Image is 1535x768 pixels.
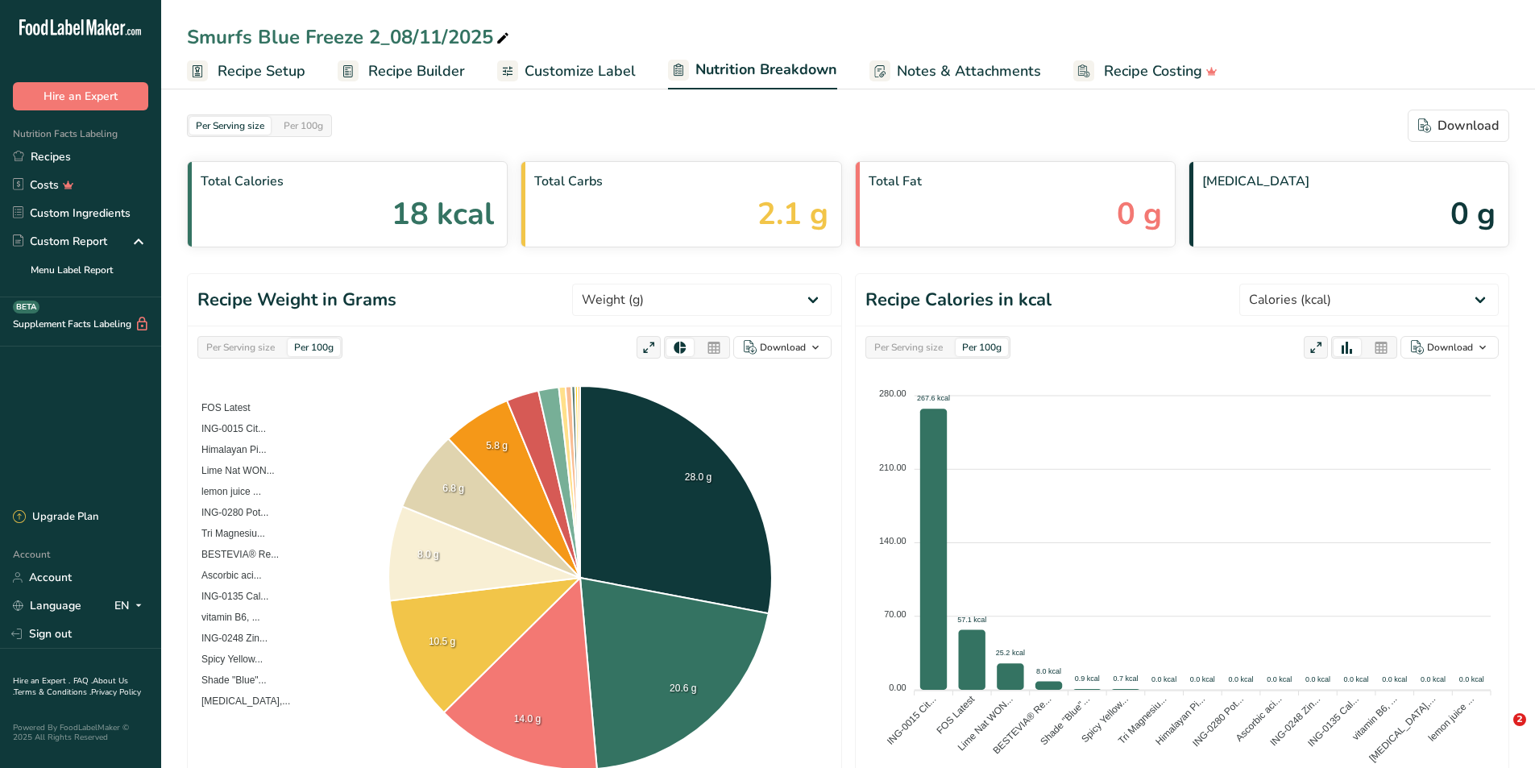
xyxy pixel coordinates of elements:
[277,117,330,135] div: Per 100g
[13,592,81,620] a: Language
[73,675,93,687] a: FAQ .
[879,463,906,472] tspan: 210.00
[392,191,494,237] span: 18 kcal
[757,191,828,237] span: 2.1 g
[668,52,837,90] a: Nutrition Breakdown
[1038,693,1092,747] tspan: Shade "Blue"...
[1513,713,1526,726] span: 2
[189,507,268,518] span: ING-0280 Pot...
[991,693,1054,756] tspan: BESTEVIA® Re...
[189,591,268,602] span: ING-0135 Cal...
[1202,172,1496,191] span: [MEDICAL_DATA]
[218,60,305,82] span: Recipe Setup
[885,693,938,746] tspan: ING-0015 Cit...
[189,654,263,665] span: Spicy Yellow...
[1117,191,1162,237] span: 0 g
[733,336,832,359] button: Download
[760,340,806,355] div: Download
[13,301,39,313] div: BETA
[695,59,837,81] span: Nutrition Breakdown
[1418,116,1499,135] div: Download
[13,82,148,110] button: Hire an Expert
[13,233,107,250] div: Custom Report
[897,60,1041,82] span: Notes & Attachments
[1426,693,1476,743] tspan: lemon juice ...
[189,612,260,623] span: vitamin B6, ...
[189,695,290,707] span: [MEDICAL_DATA],...
[1116,693,1169,746] tspan: Tri Magnesiu...
[934,693,977,736] tspan: FOS Latest
[865,287,1052,313] h1: Recipe Calories in kcal
[869,53,1041,89] a: Notes & Attachments
[497,53,636,89] a: Customize Label
[1427,340,1473,355] div: Download
[879,388,906,398] tspan: 280.00
[884,609,906,619] tspan: 70.00
[1079,693,1131,745] tspan: Spicy Yellow...
[868,338,949,356] div: Per Serving size
[1267,693,1322,748] tspan: ING-0248 Zin...
[13,675,128,698] a: About Us .
[534,172,828,191] span: Total Carbs
[1408,110,1509,142] button: Download
[91,687,141,698] a: Privacy Policy
[1104,60,1202,82] span: Recipe Costing
[197,287,396,313] h1: Recipe Weight in Grams
[956,693,1015,753] tspan: Lime Nat WON...
[187,23,512,52] div: Smurfs Blue Freeze 2_08/11/2025
[288,338,340,356] div: Per 100g
[889,683,906,692] tspan: 0.00
[200,338,281,356] div: Per Serving size
[189,444,267,455] span: Himalayan Pi...
[1350,693,1399,742] tspan: vitamin B6, ...
[13,723,148,742] div: Powered By FoodLabelMaker © 2025 All Rights Reserved
[189,423,266,434] span: ING-0015 Cit...
[114,596,148,616] div: EN
[879,536,906,546] tspan: 140.00
[1234,693,1284,744] tspan: Ascorbic aci...
[189,465,275,476] span: Lime Nat WON...
[1450,191,1496,237] span: 0 g
[189,402,251,413] span: FOS Latest
[14,687,91,698] a: Terms & Conditions .
[368,60,465,82] span: Recipe Builder
[1400,336,1499,359] button: Download
[1153,693,1207,747] tspan: Himalayan Pi...
[187,53,305,89] a: Recipe Setup
[189,528,265,539] span: Tri Magnesiu...
[869,172,1162,191] span: Total Fat
[189,549,279,560] span: BESTEVIA® Re...
[956,338,1008,356] div: Per 100g
[1073,53,1218,89] a: Recipe Costing
[201,172,494,191] span: Total Calories
[189,570,262,581] span: Ascorbic aci...
[189,117,271,135] div: Per Serving size
[1305,693,1361,749] tspan: ING-0135 Cal...
[189,486,261,497] span: lemon juice ...
[189,633,268,644] span: ING-0248 Zin...
[525,60,636,82] span: Customize Label
[1190,693,1246,749] tspan: ING-0280 Pot...
[13,509,98,525] div: Upgrade Plan
[1367,693,1438,764] tspan: [MEDICAL_DATA],...
[189,675,267,686] span: Shade "Blue"...
[338,53,465,89] a: Recipe Builder
[1480,713,1519,752] iframe: Intercom live chat
[13,675,70,687] a: Hire an Expert .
